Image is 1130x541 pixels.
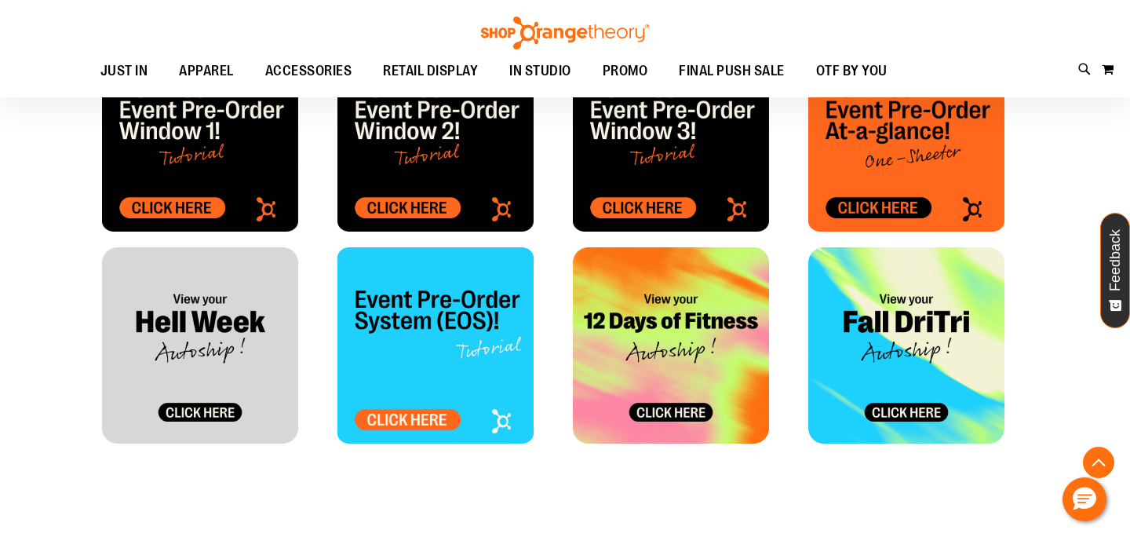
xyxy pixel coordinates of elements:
[679,53,785,89] span: FINAL PUSH SALE
[808,247,1004,444] img: FALL DRI TRI_Allocation Tile
[816,53,888,89] span: OTF BY YOU
[100,53,148,89] span: JUST IN
[250,53,368,90] a: ACCESSORIES
[265,53,352,89] span: ACCESSORIES
[367,53,494,90] a: RETAIL DISPLAY
[808,35,1004,232] img: HELLWEEK_Allocation Tile
[587,53,664,90] a: PROMO
[1083,447,1114,478] button: Back To Top
[509,53,571,89] span: IN STUDIO
[494,53,587,89] a: IN STUDIO
[1063,477,1106,521] button: Hello, have a question? Let’s chat.
[603,53,648,89] span: PROMO
[179,53,234,89] span: APPAREL
[663,53,800,90] a: FINAL PUSH SALE
[573,35,769,232] img: OTF - Studio Sale Tile
[479,16,651,49] img: Shop Orangetheory
[383,53,478,89] span: RETAIL DISPLAY
[337,35,534,232] img: OTF - Studio Sale Tile
[102,35,298,232] img: OTF - Studio Sale Tile
[85,53,164,90] a: JUST IN
[800,53,903,90] a: OTF BY YOU
[1100,213,1130,328] button: Feedback - Show survey
[1108,229,1123,291] span: Feedback
[102,247,298,444] img: HELLWEEK_Allocation Tile
[163,53,250,90] a: APPAREL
